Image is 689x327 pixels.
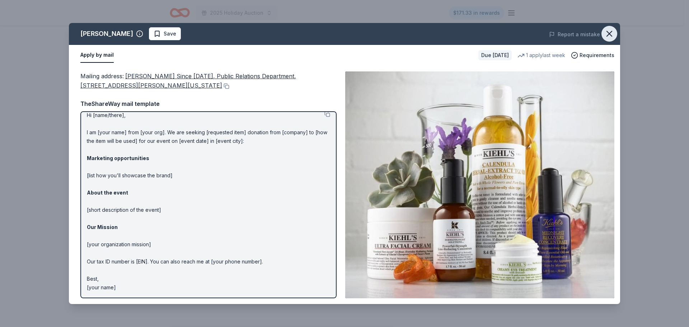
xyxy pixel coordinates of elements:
[549,30,600,39] button: Report a mistake
[87,155,149,161] strong: Marketing opportunities
[80,99,337,108] div: TheShareWay mail template
[87,111,330,292] p: Hi [name/there], I am [your name] from [your org]. We are seeking [requested item] donation from ...
[80,28,133,39] div: [PERSON_NAME]
[345,71,614,298] img: Image for Kiehl's
[87,190,128,196] strong: About the event
[164,29,176,38] span: Save
[80,73,296,89] span: [PERSON_NAME] Since [DATE], Public Relations Department, [STREET_ADDRESS][PERSON_NAME][US_STATE]
[580,51,614,60] span: Requirements
[80,71,337,90] div: Mailing address :
[149,27,181,40] button: Save
[571,51,614,60] button: Requirements
[87,224,118,230] strong: Our Mission
[80,48,114,63] button: Apply by mail
[517,51,565,60] div: 1 apply last week
[478,50,512,60] div: Due [DATE]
